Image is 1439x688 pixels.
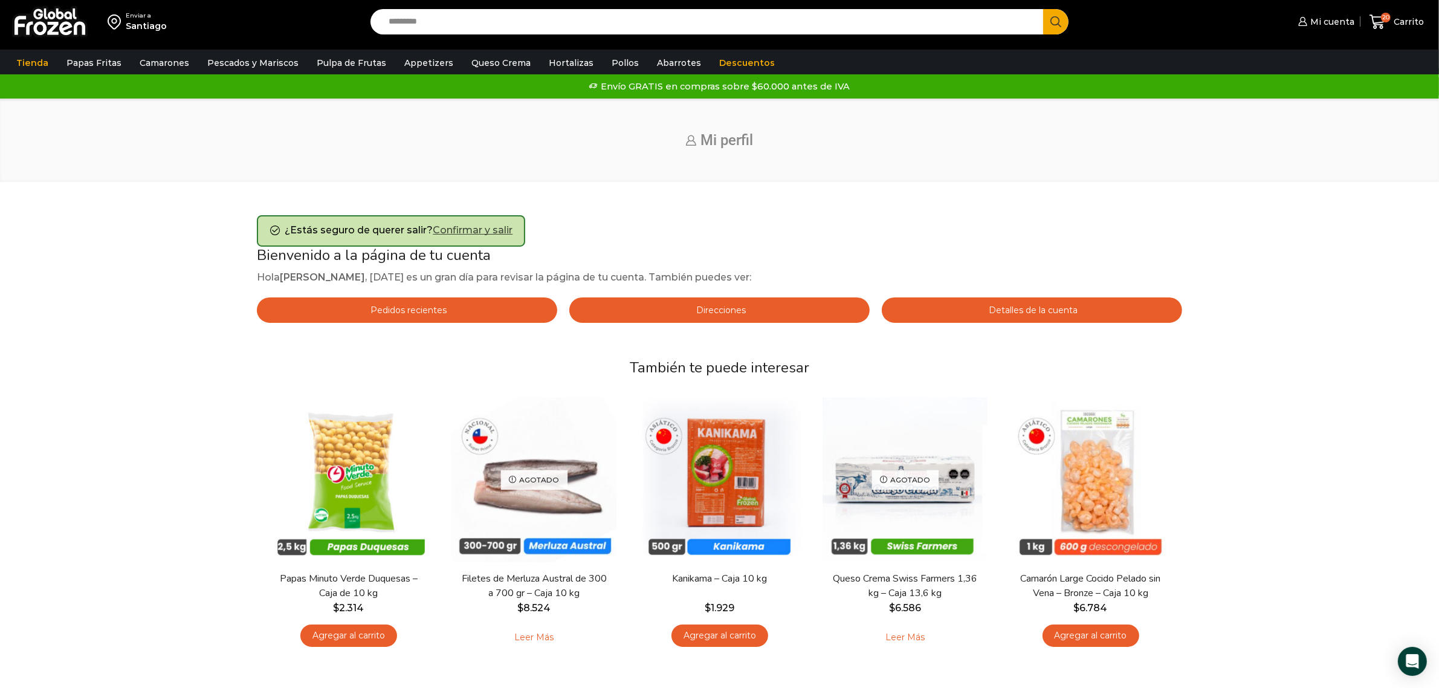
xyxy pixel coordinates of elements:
div: 5 / 7 [1001,391,1180,654]
div: Santiago [126,20,167,32]
div: 3 / 7 [630,391,809,654]
span: $ [1074,602,1080,614]
img: address-field-icon.svg [108,11,126,32]
div: 6 / 7 [1186,391,1366,654]
span: Mi perfil [701,132,754,149]
a: Pescados y Mariscos [201,51,305,74]
a: Agregar al carrito: “Kanikama – Caja 10 kg” [671,625,768,647]
strong: [PERSON_NAME] [280,271,365,283]
p: Hola , [DATE] es un gran día para revisar la página de tu cuenta. También puedes ver: [257,270,1182,285]
a: Papas Minuto Verde Duquesas – Caja de 10 kg [274,572,423,600]
a: Pollos [606,51,645,74]
a: Leé más sobre “Queso Crema Swiss Farmers 1,36 kg - Caja 13,6 kg” [867,625,943,650]
a: Camarón Large Cocido Pelado sin Vena – Bronze – Caja 10 kg [1017,572,1165,600]
a: Queso Crema [465,51,537,74]
a: Hortalizas [543,51,600,74]
div: 4 / 7 [815,391,995,657]
a: Kanikama – Caja 10 kg [645,572,794,586]
div: Enviar a [126,11,167,20]
bdi: 6.784 [1074,602,1108,614]
span: Mi cuenta [1307,16,1354,28]
a: Papas Fritas [60,51,128,74]
span: $ [705,602,711,614]
span: $ [889,602,895,614]
div: 1 / 7 [259,391,438,654]
span: Carrito [1391,16,1424,28]
a: Abarrotes [651,51,707,74]
p: Agotado [871,470,939,490]
div: 2 / 7 [444,391,624,657]
a: Queso Crema Swiss Farmers 1,36 kg – Caja 13,6 kg [831,572,980,600]
span: 20 [1381,13,1391,22]
span: Direcciones [693,305,746,316]
p: Agotado [500,470,568,490]
a: Camarones [134,51,195,74]
a: Pulpa de Frutas [311,51,392,74]
a: Detalles de la cuenta [882,297,1182,323]
a: Descuentos [713,51,781,74]
a: Leé más sobre “Filetes de Merluza Austral de 300 a 700 gr - Caja 10 kg” [496,625,572,650]
span: Detalles de la cuenta [986,305,1078,316]
a: Mi cuenta [1295,10,1354,34]
span: También te puede interesar [630,358,809,377]
a: Tienda [10,51,54,74]
bdi: 8.524 [517,602,551,614]
span: $ [333,602,339,614]
bdi: 1.929 [705,602,734,614]
a: Direcciones [569,297,870,323]
bdi: 2.314 [333,602,364,614]
a: Filetes de Merluza Austral de 300 a 700 gr – Caja 10 kg [460,572,609,600]
div: Open Intercom Messenger [1398,647,1427,676]
bdi: 6.586 [889,602,921,614]
span: Bienvenido a la página de tu cuenta [257,245,491,265]
span: Pedidos recientes [367,305,447,316]
button: Search button [1043,9,1069,34]
a: Pedidos recientes [257,297,557,323]
a: Confirmar y salir [433,224,513,236]
a: Agregar al carrito: “Papas Minuto Verde Duquesas - Caja de 10 kg” [300,625,397,647]
a: Appetizers [398,51,459,74]
div: ¿Estás seguro de querer salir? [257,215,525,247]
span: $ [517,602,523,614]
a: Agregar al carrito: “Camarón Large Cocido Pelado sin Vena - Bronze - Caja 10 kg” [1043,625,1139,647]
a: 20 Carrito [1366,8,1427,36]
